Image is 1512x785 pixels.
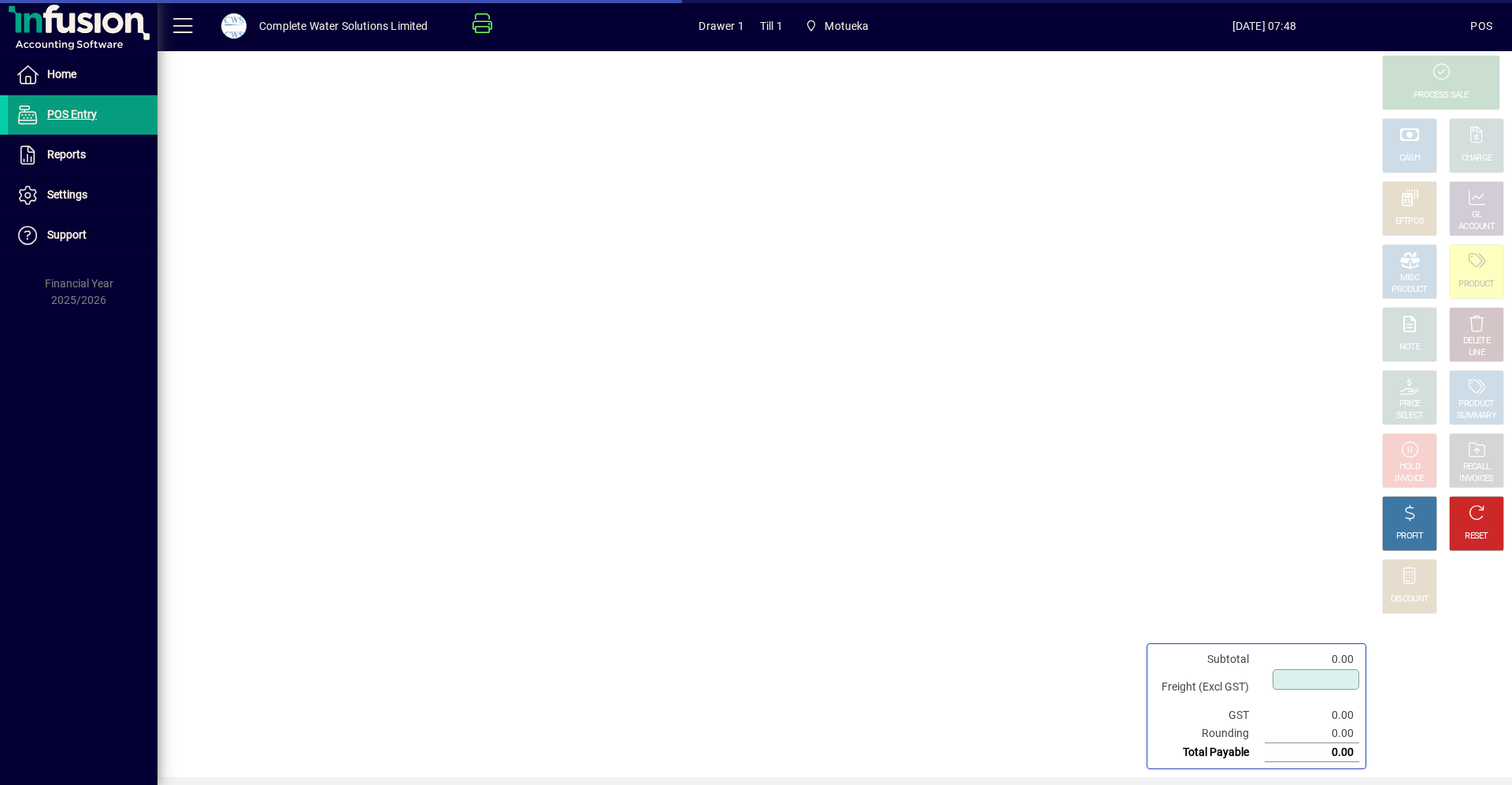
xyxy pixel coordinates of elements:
[1154,724,1265,743] td: Rounding
[47,68,76,80] span: Home
[760,13,783,39] span: Till 1
[47,188,87,201] span: Settings
[1463,335,1490,347] div: DELETE
[8,216,157,255] a: Support
[1400,272,1419,284] div: MISC
[1399,342,1420,354] div: NOTE
[1395,216,1425,228] div: EFTPOS
[1265,650,1359,668] td: 0.00
[1399,153,1420,165] div: CASH
[1265,743,1359,762] td: 0.00
[1395,473,1424,485] div: INVOICE
[1392,284,1427,296] div: PRODUCT
[1399,398,1421,410] div: PRICE
[1457,410,1496,422] div: SUMMARY
[8,55,157,94] a: Home
[1396,410,1424,422] div: SELECT
[1058,13,1470,39] span: [DATE] 07:48
[1154,743,1265,762] td: Total Payable
[1391,594,1429,605] div: DISCOUNT
[699,13,743,39] span: Drawer 1
[1462,153,1492,165] div: CHARGE
[1463,461,1491,473] div: RECALL
[259,13,428,39] div: Complete Water Solutions Limited
[1459,473,1493,485] div: INVOICES
[1458,221,1495,233] div: ACCOUNT
[47,148,86,161] span: Reports
[1265,706,1359,724] td: 0.00
[8,176,157,215] a: Settings
[1469,347,1484,359] div: LINE
[1458,279,1494,291] div: PRODUCT
[1414,90,1469,102] div: PROCESS SALE
[1154,668,1265,706] td: Freight (Excl GST)
[1458,398,1494,410] div: PRODUCT
[1396,531,1423,542] div: PROFIT
[47,228,87,241] span: Support
[1154,650,1265,668] td: Subtotal
[799,12,876,40] span: Motueka
[1472,209,1482,221] div: GL
[1265,724,1359,743] td: 0.00
[1470,13,1492,39] div: POS
[825,13,869,39] span: Motueka
[47,108,97,120] span: POS Entry
[1465,531,1488,542] div: RESET
[1154,706,1265,724] td: GST
[209,12,259,40] button: Profile
[1399,461,1420,473] div: HOLD
[8,135,157,175] a: Reports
